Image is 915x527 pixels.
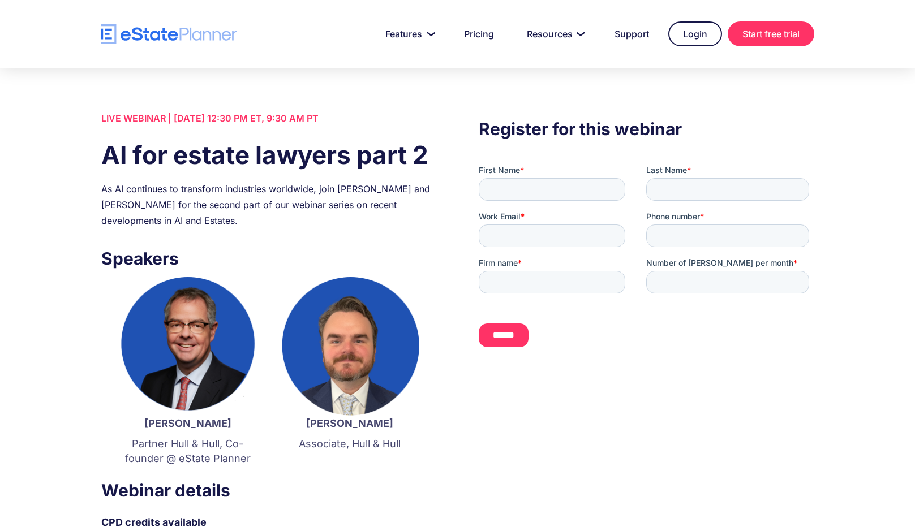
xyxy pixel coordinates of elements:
div: LIVE WEBINAR | [DATE] 12:30 PM ET, 9:30 AM PT [101,110,436,126]
a: Support [601,23,663,45]
strong: [PERSON_NAME] [144,417,231,429]
a: home [101,24,237,44]
div: As AI continues to transform industries worldwide, join [PERSON_NAME] and [PERSON_NAME] for the s... [101,181,436,228]
iframe: Form 0 [479,165,814,357]
h1: AI for estate lawyers part 2 [101,137,436,172]
h3: Speakers [101,245,436,271]
strong: [PERSON_NAME] [306,417,393,429]
a: Resources [513,23,595,45]
a: Start free trial [728,21,814,46]
h3: Webinar details [101,477,436,503]
a: Features [372,23,445,45]
p: Associate, Hull & Hull [280,437,419,451]
a: Pricing [450,23,508,45]
p: Partner Hull & Hull, Co-founder @ eState Planner [118,437,257,466]
h3: Register for this webinar [479,116,814,142]
a: Login [668,21,722,46]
